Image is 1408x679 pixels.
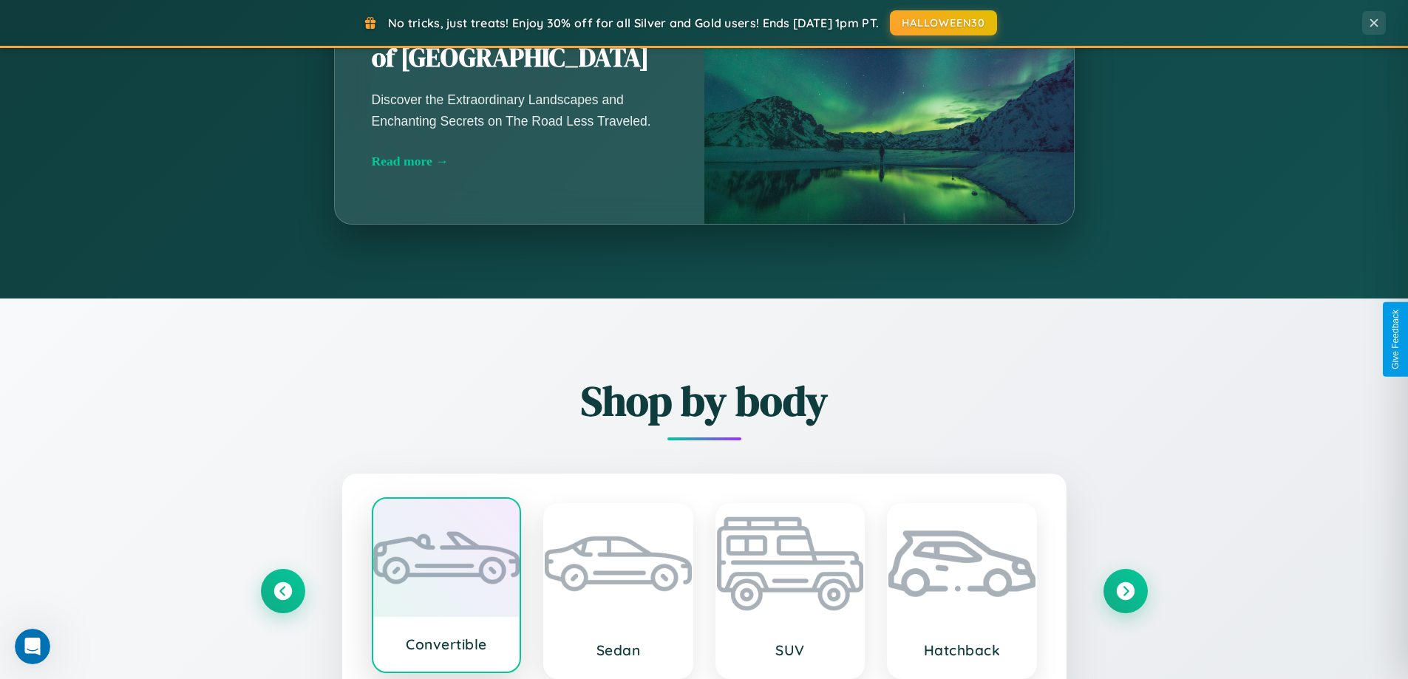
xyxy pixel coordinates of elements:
[903,641,1021,659] h3: Hatchback
[890,10,997,35] button: HALLOWEEN30
[261,372,1148,429] h2: Shop by body
[732,641,849,659] h3: SUV
[372,154,667,169] div: Read more →
[1390,310,1401,369] div: Give Feedback
[388,635,506,653] h3: Convertible
[388,16,879,30] span: No tricks, just treats! Enjoy 30% off for all Silver and Gold users! Ends [DATE] 1pm PT.
[560,641,677,659] h3: Sedan
[372,89,667,131] p: Discover the Extraordinary Landscapes and Enchanting Secrets on The Road Less Traveled.
[15,629,50,664] iframe: Intercom live chat
[372,7,667,75] h2: Unearthing the Mystique of [GEOGRAPHIC_DATA]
